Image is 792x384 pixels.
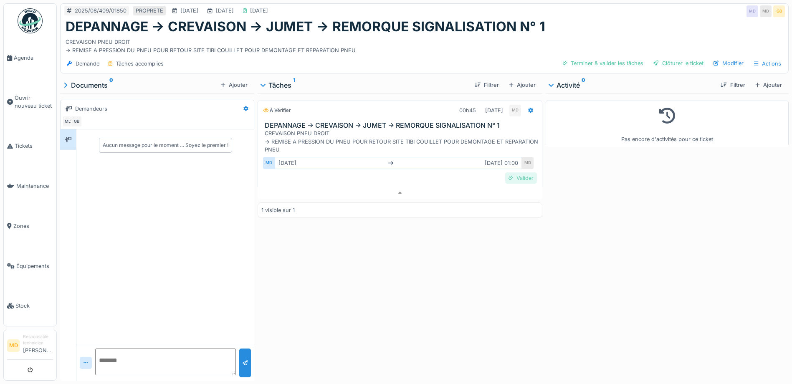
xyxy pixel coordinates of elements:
span: Tickets [15,142,53,150]
div: Modifier [710,58,747,69]
a: Agenda [4,38,56,78]
div: Aucun message pour le moment … Soyez le premier ! [103,141,228,149]
div: Demande [76,60,99,68]
h1: DEPANNAGE -> CREVAISON -> JUMET -> REMORQUE SIGNALISATION N° 1 [66,19,545,35]
a: Zones [4,206,56,246]
div: Ajouter [218,79,251,91]
span: Équipements [16,262,53,270]
sup: 1 [293,80,295,90]
span: Stock [15,302,53,310]
li: [PERSON_NAME] [23,333,53,358]
div: 1 visible sur 1 [261,206,295,214]
div: CREVAISON PNEU DROIT -> REMISE A PRESSION DU PNEU POUR RETOUR SITE TIBI COUILLET POUR DEMONTAGE E... [66,35,783,54]
sup: 0 [109,80,113,90]
div: Responsable technicien [23,333,53,346]
div: Pas encore d'activités pour ce ticket [551,104,783,143]
div: Actions [750,58,785,70]
a: MD Responsable technicien[PERSON_NAME] [7,333,53,360]
div: MD [509,105,521,116]
img: Badge_color-CXgf-gQk.svg [18,8,43,33]
div: GB [773,5,785,17]
div: MD [522,157,534,169]
div: GB [71,116,82,127]
div: Ajouter [506,79,539,91]
span: Maintenance [16,182,53,190]
li: MD [7,339,20,352]
div: [DATE] [DATE] 01:00 [275,157,522,169]
div: 2025/08/409/01850 [75,7,127,15]
div: Demandeurs [75,105,107,113]
div: [DATE] [180,7,198,15]
div: Documents [63,80,218,90]
div: Activité [549,80,714,90]
sup: 0 [582,80,585,90]
div: CREVAISON PNEU DROIT -> REMISE A PRESSION DU PNEU POUR RETOUR SITE TIBI COUILLET POUR DEMONTAGE E... [265,129,539,154]
span: Agenda [14,54,53,62]
div: PROPRETE [136,7,163,15]
a: Stock [4,286,56,326]
div: Tâches [261,80,468,90]
a: Équipements [4,246,56,286]
span: Zones [13,222,53,230]
div: Tâches accomplies [116,60,164,68]
div: MD [263,157,275,169]
div: [DATE] [250,7,268,15]
div: Valider [505,172,537,184]
a: Maintenance [4,166,56,206]
div: Filtrer [717,79,748,91]
div: Terminer & valider les tâches [559,58,647,69]
div: [DATE] [485,106,503,114]
span: Ouvrir nouveau ticket [15,94,53,110]
a: Ouvrir nouveau ticket [4,78,56,126]
div: MD [746,5,758,17]
div: [DATE] [216,7,234,15]
div: MD [62,116,74,127]
div: Clôturer le ticket [650,58,707,69]
h3: DEPANNAGE -> CREVAISON -> JUMET -> REMORQUE SIGNALISATION N° 1 [265,121,539,129]
div: À vérifier [263,107,291,114]
div: Filtrer [471,79,502,91]
a: Tickets [4,126,56,166]
div: Ajouter [752,79,785,91]
div: 00h45 [459,106,476,114]
div: MD [760,5,772,17]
